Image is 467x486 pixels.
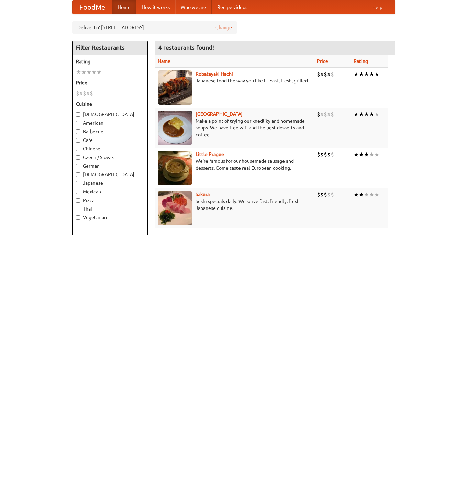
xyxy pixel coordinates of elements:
[76,79,144,86] h5: Price
[76,121,80,125] input: American
[76,120,144,126] label: American
[354,191,359,199] li: ★
[364,191,369,199] li: ★
[76,197,144,204] label: Pizza
[76,68,81,76] li: ★
[76,147,80,151] input: Chinese
[76,188,144,195] label: Mexican
[112,0,136,14] a: Home
[76,155,80,160] input: Czech / Slovak
[76,190,80,194] input: Mexican
[76,112,80,117] input: [DEMOGRAPHIC_DATA]
[91,68,97,76] li: ★
[374,70,379,78] li: ★
[354,151,359,158] li: ★
[324,111,327,118] li: $
[364,111,369,118] li: ★
[76,181,80,185] input: Japanese
[76,154,144,161] label: Czech / Slovak
[359,70,364,78] li: ★
[331,70,334,78] li: $
[73,0,112,14] a: FoodMe
[215,24,232,31] a: Change
[374,151,379,158] li: ★
[90,90,93,97] li: $
[76,145,144,152] label: Chinese
[324,191,327,199] li: $
[76,198,80,203] input: Pizza
[369,191,374,199] li: ★
[354,111,359,118] li: ★
[158,191,192,225] img: sakura.jpg
[354,70,359,78] li: ★
[76,111,144,118] label: [DEMOGRAPHIC_DATA]
[158,198,312,212] p: Sushi specials daily. We serve fast, friendly, fresh Japanese cuisine.
[76,164,80,168] input: German
[76,58,144,65] h5: Rating
[369,70,374,78] li: ★
[158,151,192,185] img: littleprague.jpg
[136,0,175,14] a: How it works
[320,151,324,158] li: $
[158,44,214,51] ng-pluralize: 4 restaurants found!
[196,71,233,77] a: Robatayaki Hachi
[359,191,364,199] li: ★
[324,70,327,78] li: $
[327,151,331,158] li: $
[320,111,324,118] li: $
[359,111,364,118] li: ★
[76,90,79,97] li: $
[158,111,192,145] img: czechpoint.jpg
[324,151,327,158] li: $
[317,191,320,199] li: $
[72,21,237,34] div: Deliver to: [STREET_ADDRESS]
[76,171,144,178] label: [DEMOGRAPHIC_DATA]
[196,111,243,117] a: [GEOGRAPHIC_DATA]
[158,117,312,138] p: Make a point of trying our knedlíky and homemade soups. We have free wifi and the best desserts a...
[327,191,331,199] li: $
[364,70,369,78] li: ★
[327,111,331,118] li: $
[317,58,328,64] a: Price
[158,158,312,171] p: We're famous for our housemade sausage and desserts. Come taste real European cooking.
[367,0,388,14] a: Help
[331,151,334,158] li: $
[76,172,80,177] input: [DEMOGRAPHIC_DATA]
[76,207,80,211] input: Thai
[320,191,324,199] li: $
[369,151,374,158] li: ★
[76,128,144,135] label: Barbecue
[374,111,379,118] li: ★
[76,101,144,108] h5: Cuisine
[76,137,144,144] label: Cafe
[331,191,334,199] li: $
[73,41,147,55] h4: Filter Restaurants
[317,151,320,158] li: $
[364,151,369,158] li: ★
[327,70,331,78] li: $
[83,90,86,97] li: $
[317,70,320,78] li: $
[175,0,212,14] a: Who we are
[320,70,324,78] li: $
[158,70,192,105] img: robatayaki.jpg
[331,111,334,118] li: $
[196,151,224,157] a: Little Prague
[317,111,320,118] li: $
[76,129,80,134] input: Barbecue
[212,0,253,14] a: Recipe videos
[158,58,170,64] a: Name
[81,68,86,76] li: ★
[76,215,80,220] input: Vegetarian
[359,151,364,158] li: ★
[97,68,102,76] li: ★
[196,192,210,197] a: Sakura
[374,191,379,199] li: ★
[76,162,144,169] label: German
[86,68,91,76] li: ★
[76,205,144,212] label: Thai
